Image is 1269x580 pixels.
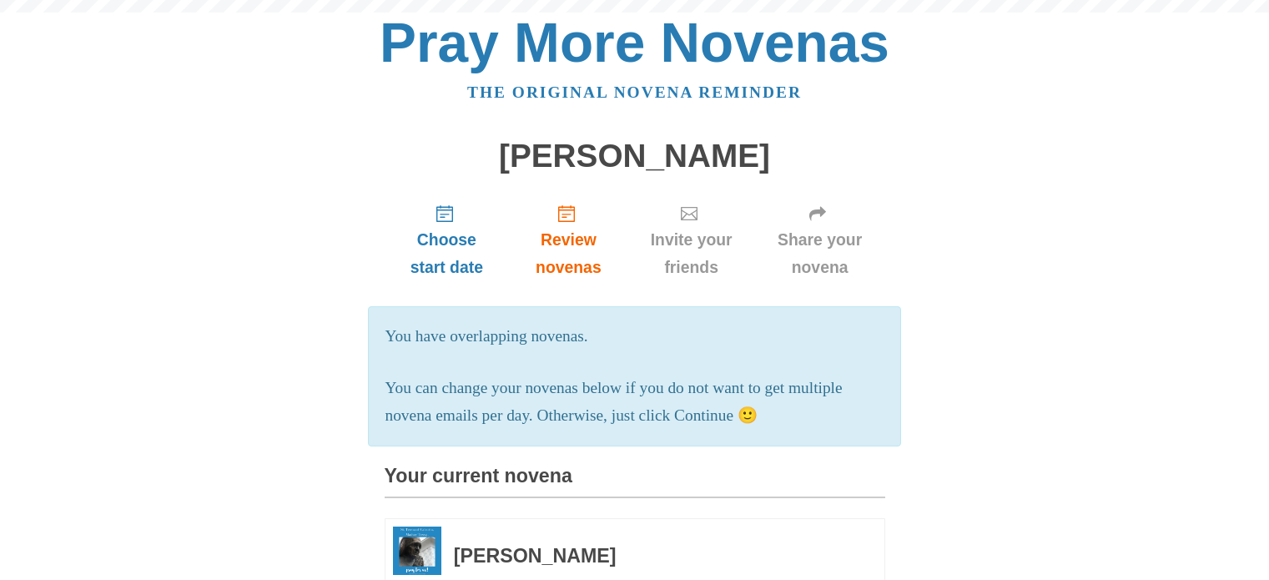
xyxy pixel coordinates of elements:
a: Share your novena [755,190,885,290]
a: Choose start date [385,190,510,290]
p: You can change your novenas below if you do not want to get multiple novena emails per day. Other... [385,375,884,430]
a: Review novenas [509,190,627,290]
span: Share your novena [772,226,869,281]
a: Invite your friends [628,190,755,290]
img: Novena image [393,527,441,575]
span: Review novenas [526,226,611,281]
h3: [PERSON_NAME] [454,546,839,567]
span: Invite your friends [645,226,738,281]
p: You have overlapping novenas. [385,323,884,351]
span: Choose start date [401,226,493,281]
a: The original novena reminder [467,83,802,101]
h3: Your current novena [385,466,885,498]
h1: [PERSON_NAME] [385,139,885,174]
a: Pray More Novenas [380,12,889,73]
